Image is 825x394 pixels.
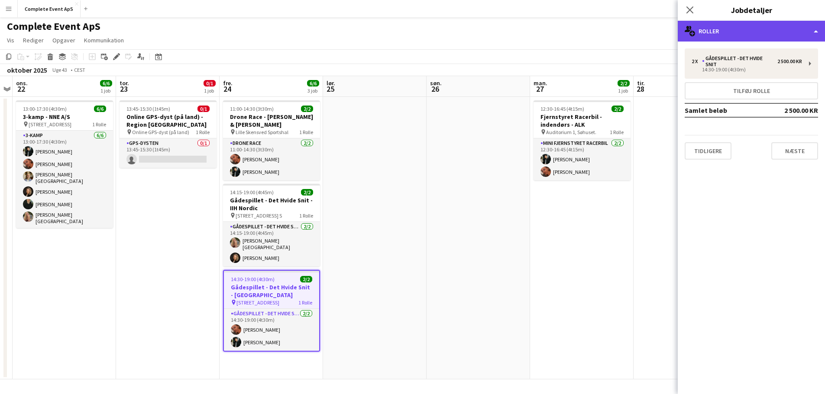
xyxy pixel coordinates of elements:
div: Roller [678,21,825,42]
span: 24 [222,84,233,94]
span: Lille Skensved Sportshal [236,129,288,135]
span: 13:00-17:30 (4t30m) [23,106,67,112]
a: Rediger [19,35,47,46]
span: 1 Rolle [299,129,313,135]
span: 0/1 [204,80,216,86]
span: 6/6 [94,106,106,112]
button: Næste [771,142,818,160]
span: 22 [15,84,28,94]
span: [STREET_ADDRESS] [29,121,71,128]
span: 6/6 [307,80,319,86]
span: 0/1 [197,106,210,112]
span: 2/2 [618,80,630,86]
h3: 3-kamp - NNE A/S [16,113,113,121]
a: Vis [3,35,18,46]
span: Rediger [23,36,44,44]
span: 12:30-16:45 (4t15m) [540,106,584,112]
app-card-role: Gådespillet - Det Hvide Snit2/214:15-19:00 (4t45m)[PERSON_NAME][GEOGRAPHIC_DATA][PERSON_NAME] [223,222,320,266]
h3: Drone Race - [PERSON_NAME] & [PERSON_NAME] [223,113,320,128]
span: Kommunikation [84,36,124,44]
span: tor. [120,79,129,87]
app-job-card: 13:00-17:30 (4t30m)6/63-kamp - NNE A/S [STREET_ADDRESS]1 Rolle3-kamp6/613:00-17:30 (4t30m)[PERSON... [16,100,113,228]
span: 1 Rolle [92,121,106,128]
div: 1 job [100,87,112,94]
span: 2/2 [611,106,624,112]
span: Auditorium 1, Søhuset. [546,129,596,135]
span: [STREET_ADDRESS] [236,299,279,306]
span: 1 Rolle [299,212,313,219]
span: Opgaver [52,36,75,44]
h3: Online GPS-dyst (på land) - Region [GEOGRAPHIC_DATA] [120,113,217,128]
div: 2 x [692,58,702,64]
button: Tilføj rolle [685,82,818,99]
span: 28 [636,84,645,94]
h3: Jobdetaljer [678,4,825,16]
h3: Fjernstyret Racerbil - indendørs - ALK [534,113,631,128]
h1: Complete Event ApS [7,20,100,33]
a: Kommunikation [81,35,127,46]
span: 1 Rolle [298,299,312,306]
app-card-role: GPS-dysten0/113:45-15:30 (1t45m) [120,138,217,168]
app-job-card: 11:00-14:30 (3t30m)2/2Drone Race - [PERSON_NAME] & [PERSON_NAME] Lille Skensved Sportshal1 RolleD... [223,100,320,180]
span: ons. [16,79,28,87]
span: 2/2 [301,189,313,195]
span: Uge 43 [49,67,71,73]
span: fre. [223,79,233,87]
button: Complete Event ApS [18,0,81,17]
h3: Gådespillet - Det Hvide Snit - [GEOGRAPHIC_DATA] [224,283,319,299]
span: 1 Rolle [610,129,624,135]
app-card-role: 3-kamp6/613:00-17:30 (4t30m)[PERSON_NAME][PERSON_NAME][PERSON_NAME][GEOGRAPHIC_DATA][PERSON_NAME]... [16,131,113,228]
span: søn. [430,79,442,87]
span: 13:45-15:30 (1t45m) [126,106,170,112]
div: 1 job [618,87,629,94]
app-job-card: 14:15-19:00 (4t45m)2/2Gådespillet - Det Hvide Snit - IIH Nordic [STREET_ADDRESS] S1 RolleGådespil... [223,184,320,266]
span: 14:30-19:00 (4t30m) [231,276,275,282]
span: 2/2 [300,276,312,282]
td: 2 500.00 KR [768,103,819,117]
div: CEST [74,67,85,73]
app-job-card: 12:30-16:45 (4t15m)2/2Fjernstyret Racerbil - indendørs - ALK Auditorium 1, Søhuset.1 RolleMini Fj... [534,100,631,180]
span: Online GPS-dyst (på land) [132,129,189,135]
app-card-role: Mini Fjernstyret Racerbil2/212:30-16:45 (4t15m)[PERSON_NAME][PERSON_NAME] [534,138,631,180]
div: Gådespillet - Det Hvide Snit [702,55,777,67]
h3: Gådespillet - Det Hvide Snit - IIH Nordic [223,196,320,212]
a: Opgaver [49,35,79,46]
button: Tidligere [685,142,731,160]
span: 11:00-14:30 (3t30m) [230,106,274,112]
div: 3 job [307,87,319,94]
span: lør. [327,79,335,87]
span: 6/6 [100,80,112,86]
span: 26 [429,84,442,94]
span: man. [534,79,547,87]
span: 14:15-19:00 (4t45m) [230,189,274,195]
span: 1 Rolle [196,129,210,135]
div: 1 job [204,87,215,94]
div: 14:30-19:00 (4t30m) [692,67,802,72]
div: 2 500.00 KR [777,58,802,64]
span: tir. [637,79,645,87]
span: 2/2 [301,106,313,112]
div: oktober 2025 [7,66,47,74]
span: 25 [325,84,335,94]
span: 27 [532,84,547,94]
app-card-role: Drone Race2/211:00-14:30 (3t30m)[PERSON_NAME][PERSON_NAME] [223,138,320,180]
app-card-role: Gådespillet - Det Hvide Snit2/214:30-19:00 (4t30m)[PERSON_NAME][PERSON_NAME] [224,309,319,351]
app-job-card: 14:30-19:00 (4t30m)2/2Gådespillet - Det Hvide Snit - [GEOGRAPHIC_DATA] [STREET_ADDRESS]1 RolleGåd... [223,270,320,352]
span: 23 [118,84,129,94]
span: Vis [7,36,14,44]
app-job-card: 13:45-15:30 (1t45m)0/1Online GPS-dyst (på land) - Region [GEOGRAPHIC_DATA] Online GPS-dyst (på la... [120,100,217,168]
span: [STREET_ADDRESS] S [236,212,282,219]
td: Samlet beløb [685,103,768,117]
